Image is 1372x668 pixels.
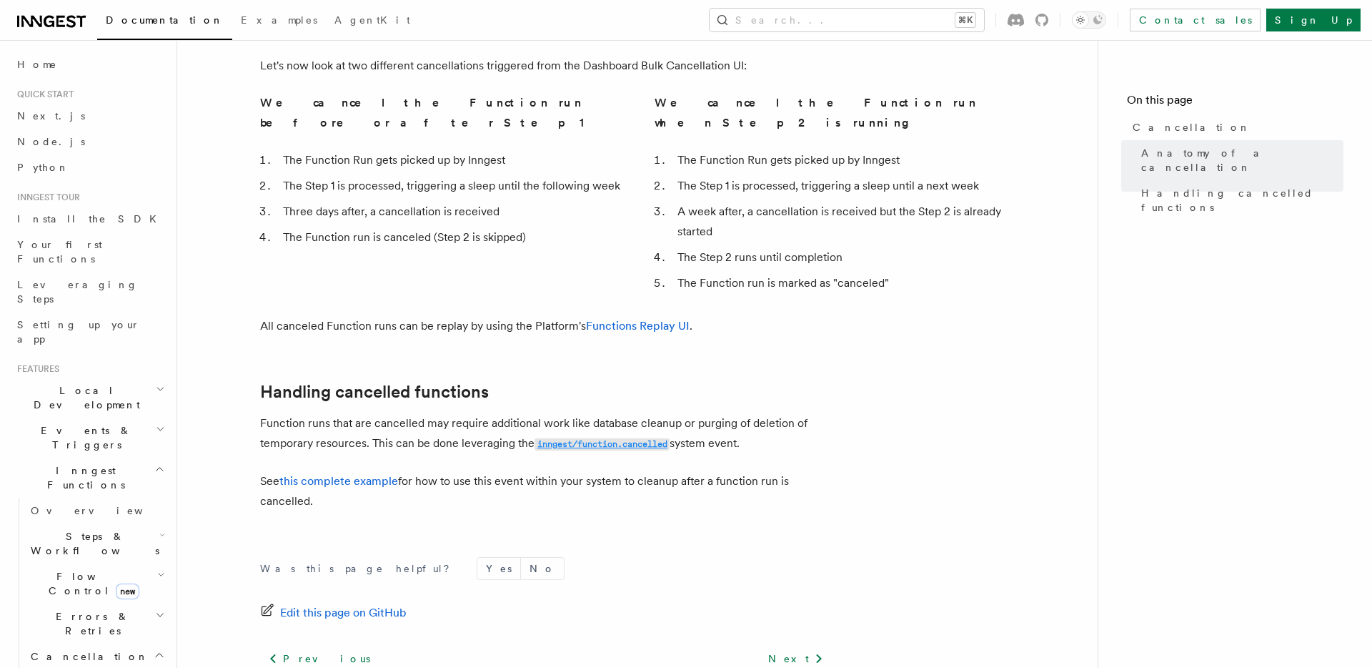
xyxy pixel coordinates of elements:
span: Handling cancelled functions [1141,186,1343,215]
p: See for how to use this event within your system to cleanup after a function run is cancelled. [260,471,832,511]
p: Was this page helpful? [260,561,459,576]
a: Setting up your app [11,312,168,352]
span: Setting up your app [17,319,140,345]
a: Edit this page on GitHub [260,603,407,623]
span: Steps & Workflows [25,529,159,558]
li: The Function Run gets picked up by Inngest [279,150,620,170]
a: Examples [232,4,326,39]
button: Search...⌘K [710,9,984,31]
span: Errors & Retries [25,609,155,638]
a: Overview [25,498,168,524]
li: The Step 1 is processed, triggering a sleep until a next week [673,176,1015,196]
button: Events & Triggers [11,418,168,458]
button: Steps & Workflows [25,524,168,564]
span: Documentation [106,14,224,26]
button: Local Development [11,378,168,418]
a: Documentation [97,4,232,40]
li: The Step 2 runs until completion [673,247,1015,267]
span: Examples [241,14,317,26]
span: Leveraging Steps [17,279,138,305]
button: Toggle dark mode [1072,11,1106,29]
a: Install the SDK [11,206,168,232]
span: Cancellation [1133,120,1251,134]
a: Functions Replay UI [586,319,690,333]
a: Next.js [11,103,168,129]
span: Install the SDK [17,213,165,225]
a: Contact sales [1130,9,1261,31]
a: AgentKit [326,4,419,39]
a: Sign Up [1266,9,1361,31]
li: The Function run is marked as "canceled" [673,273,1015,293]
h4: On this page [1127,92,1343,114]
button: Errors & Retries [25,604,168,644]
span: Flow Control [25,569,157,598]
li: Three days after, a cancellation is received [279,202,620,222]
a: Cancellation [1127,114,1343,140]
button: Yes [477,558,520,579]
span: Home [17,57,57,72]
a: Your first Functions [11,232,168,272]
span: Next.js [17,110,85,122]
span: Inngest tour [11,192,80,203]
span: Edit this page on GitHub [280,603,407,623]
a: Anatomy of a cancellation [1135,140,1343,180]
strong: We cancel the Function run before or after Step 1 [260,96,585,129]
span: Node.js [17,136,85,147]
p: Let's now look at two different cancellations triggered from the Dashboard Bulk Cancellation UI: [260,56,832,76]
a: inngest/function.cancelled [535,436,670,450]
a: Leveraging Steps [11,272,168,312]
a: Home [11,51,168,77]
p: All canceled Function runs can be replay by using the Platform's . [260,316,832,336]
span: Cancellation [25,649,149,664]
p: Function runs that are cancelled may require additional work like database cleanup or purging of ... [260,413,832,454]
span: Local Development [11,383,156,412]
span: AgentKit [334,14,410,26]
span: Events & Triggers [11,423,156,452]
span: Inngest Functions [11,463,154,492]
a: this complete example [279,474,398,488]
a: Python [11,154,168,180]
code: inngest/function.cancelled [535,438,670,451]
span: Overview [31,505,178,516]
span: new [116,584,139,599]
li: The Function run is canceled (Step 2 is skipped) [279,227,620,247]
span: Python [17,162,69,173]
span: Your first Functions [17,239,102,265]
span: Anatomy of a cancellation [1141,146,1343,175]
a: Handling cancelled functions [1135,180,1343,220]
button: Flow Controlnew [25,564,168,604]
span: Features [11,363,59,375]
button: No [521,558,564,579]
kbd: ⌘K [955,13,975,27]
li: A week after, a cancellation is received but the Step 2 is already started [673,202,1015,242]
a: Handling cancelled functions [260,382,489,402]
span: Quick start [11,89,74,100]
li: The Step 1 is processed, triggering a sleep until the following week [279,176,620,196]
button: Inngest Functions [11,458,168,498]
a: Node.js [11,129,168,154]
strong: We cancel the Function run when Step 2 is running [655,96,977,129]
li: The Function Run gets picked up by Inngest [673,150,1015,170]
